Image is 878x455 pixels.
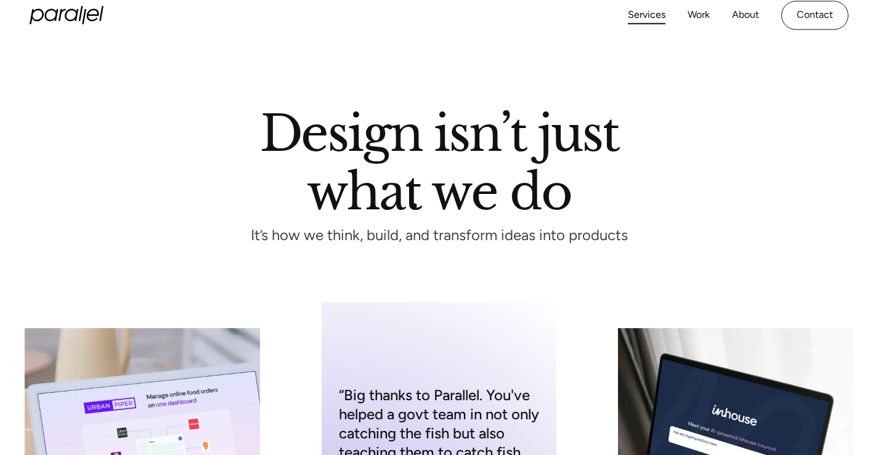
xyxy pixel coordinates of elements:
[30,6,104,25] a: home
[628,6,665,24] a: Services
[781,1,848,30] a: Contact
[228,230,651,241] p: It’s how we think, build, and transform ideas into products
[732,6,759,24] a: About
[688,6,710,24] a: Work
[260,110,619,211] h1: Design isn’t just what we do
